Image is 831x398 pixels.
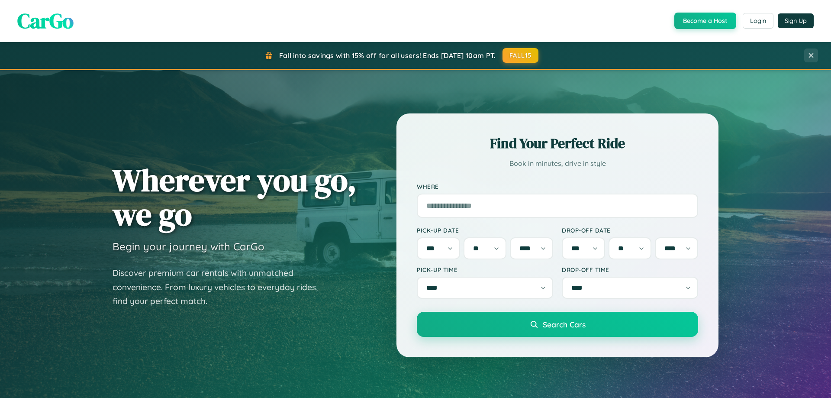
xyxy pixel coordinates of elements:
button: Search Cars [417,312,698,337]
span: Fall into savings with 15% off for all users! Ends [DATE] 10am PT. [279,51,496,60]
label: Drop-off Time [562,266,698,273]
span: CarGo [17,6,74,35]
p: Book in minutes, drive in style [417,157,698,170]
button: Sign Up [778,13,814,28]
button: Become a Host [674,13,736,29]
h1: Wherever you go, we go [113,163,357,231]
p: Discover premium car rentals with unmatched convenience. From luxury vehicles to everyday rides, ... [113,266,329,308]
button: Login [743,13,773,29]
label: Pick-up Date [417,227,553,234]
label: Pick-up Time [417,266,553,273]
button: FALL15 [502,48,539,63]
label: Drop-off Date [562,227,698,234]
h3: Begin your journey with CarGo [113,240,264,253]
span: Search Cars [543,320,586,329]
label: Where [417,183,698,190]
h2: Find Your Perfect Ride [417,134,698,153]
